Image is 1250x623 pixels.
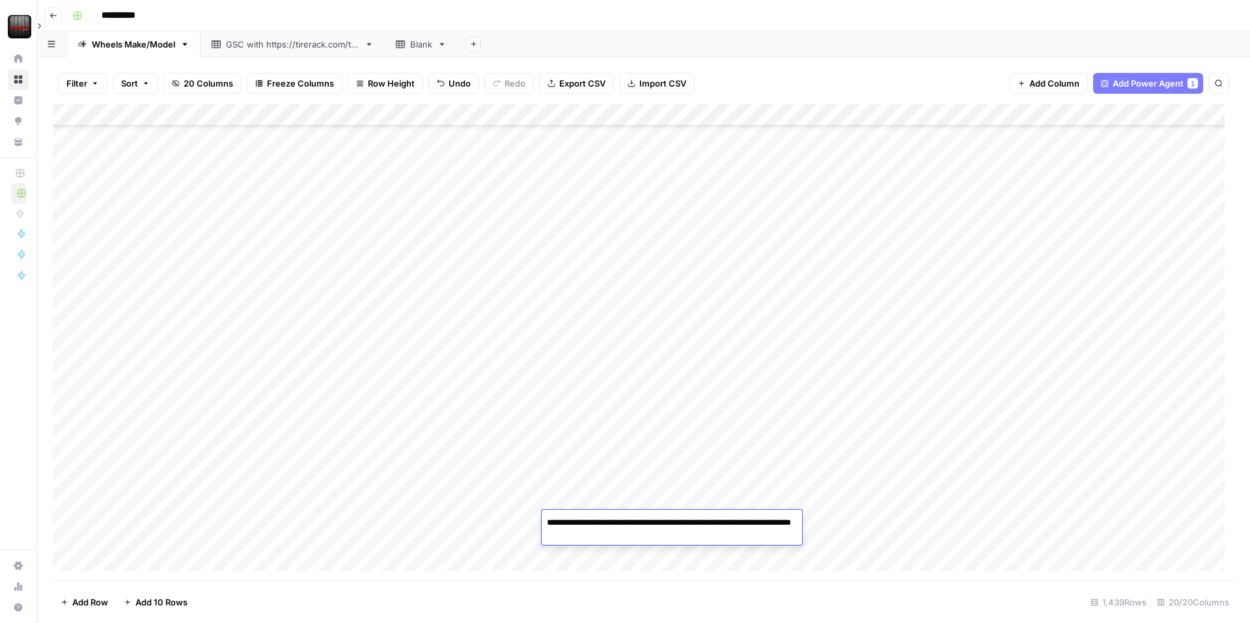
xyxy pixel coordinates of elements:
[484,73,534,94] button: Redo
[8,576,29,597] a: Usage
[1187,78,1198,89] div: 1
[66,77,87,90] span: Filter
[348,73,423,94] button: Row Height
[267,77,334,90] span: Freeze Columns
[201,31,385,57] a: GSC with [URL][DOMAIN_NAME]
[72,596,108,609] span: Add Row
[1113,77,1184,90] span: Add Power Agent
[8,90,29,111] a: Insights
[1009,73,1088,94] button: Add Column
[368,77,415,90] span: Row Height
[226,38,359,51] div: GSC with [URL][DOMAIN_NAME]
[8,111,29,132] a: Opportunities
[8,132,29,152] a: Your Data
[639,77,686,90] span: Import CSV
[1093,73,1203,94] button: Add Power Agent1
[8,69,29,90] a: Browse
[121,77,138,90] span: Sort
[8,48,29,69] a: Home
[116,592,195,613] button: Add 10 Rows
[163,73,242,94] button: 20 Columns
[428,73,479,94] button: Undo
[449,77,471,90] span: Undo
[1085,592,1152,613] div: 1,439 Rows
[410,38,432,51] div: Blank
[135,596,187,609] span: Add 10 Rows
[53,592,116,613] button: Add Row
[1029,77,1079,90] span: Add Column
[66,31,201,57] a: Wheels Make/Model
[8,15,31,38] img: Tire Rack Logo
[385,31,458,57] a: Blank
[1191,78,1195,89] span: 1
[559,77,605,90] span: Export CSV
[505,77,525,90] span: Redo
[8,10,29,43] button: Workspace: Tire Rack
[92,38,175,51] div: Wheels Make/Model
[184,77,233,90] span: 20 Columns
[247,73,342,94] button: Freeze Columns
[619,73,695,94] button: Import CSV
[58,73,107,94] button: Filter
[8,555,29,576] a: Settings
[539,73,614,94] button: Export CSV
[1152,592,1234,613] div: 20/20 Columns
[113,73,158,94] button: Sort
[8,597,29,618] button: Help + Support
